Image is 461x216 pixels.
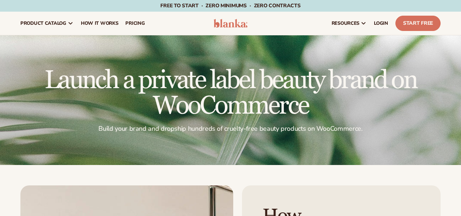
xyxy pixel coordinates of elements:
a: resources [328,12,370,35]
a: LOGIN [370,12,392,35]
span: product catalog [20,20,66,26]
a: product catalog [17,12,77,35]
img: logo [214,19,248,28]
span: resources [332,20,359,26]
a: Start Free [395,16,441,31]
span: Free to start · ZERO minimums · ZERO contracts [160,2,300,9]
a: pricing [122,12,148,35]
span: LOGIN [374,20,388,26]
span: pricing [125,20,145,26]
p: Build your brand and dropship hundreds of cruelty-free beauty products on WooCommerce. [20,125,441,133]
a: How It Works [77,12,122,35]
span: How It Works [81,20,118,26]
h1: Launch a private label beauty brand on WooCommerce [20,68,441,119]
